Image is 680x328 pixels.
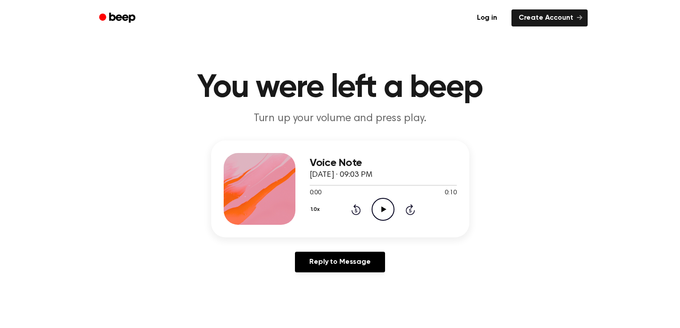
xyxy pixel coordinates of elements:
a: Beep [93,9,143,27]
span: [DATE] · 09:03 PM [310,171,372,179]
a: Create Account [511,9,588,26]
span: 0:10 [445,188,456,198]
span: 0:00 [310,188,321,198]
h3: Voice Note [310,157,457,169]
p: Turn up your volume and press play. [168,111,512,126]
h1: You were left a beep [111,72,570,104]
a: Reply to Message [295,252,385,272]
button: 1.0x [310,202,323,217]
a: Log in [468,8,506,28]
